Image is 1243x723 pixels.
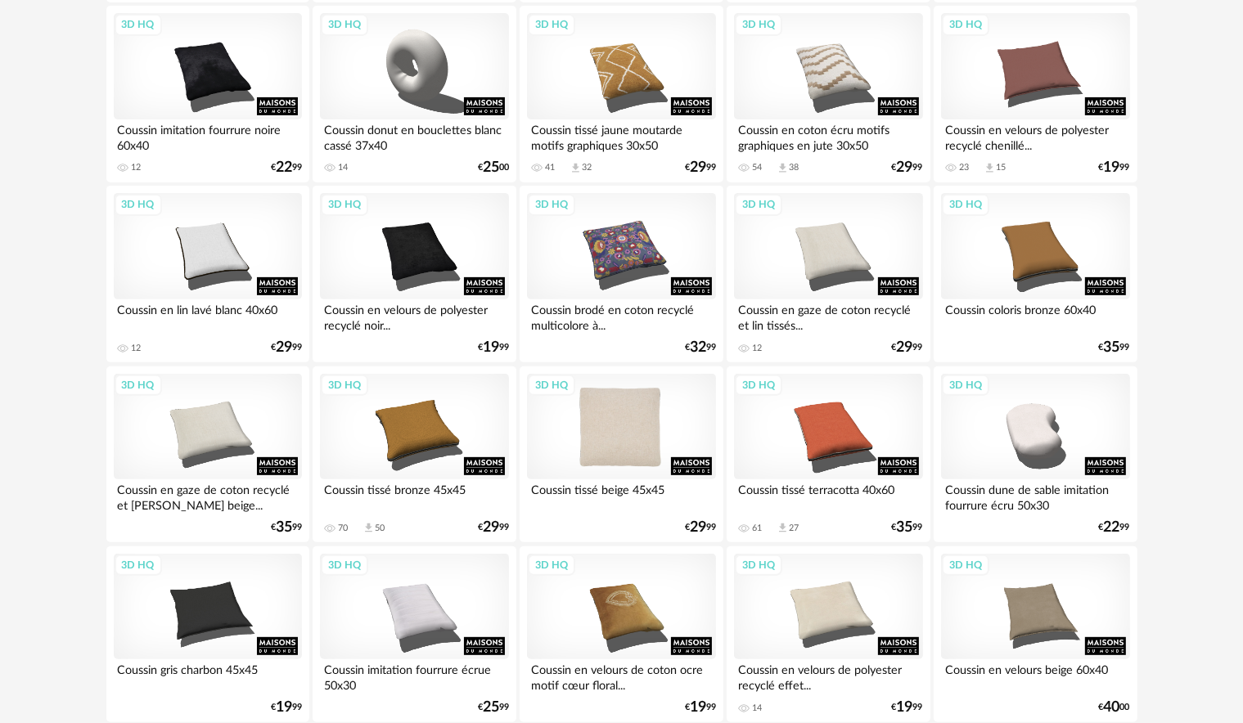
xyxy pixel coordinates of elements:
[528,555,575,576] div: 3D HQ
[685,522,716,533] div: € 99
[727,186,930,362] a: 3D HQ Coussin en gaze de coton recyclé et lin tissés... 12 €2999
[1104,342,1120,353] span: 35
[897,342,913,353] span: 29
[570,162,582,174] span: Download icon
[528,375,575,396] div: 3D HQ
[313,546,516,723] a: 3D HQ Coussin imitation fourrure écrue 50x30 €2599
[313,186,516,362] a: 3D HQ Coussin en velours de polyester recyclé noir... €1999
[363,522,375,534] span: Download icon
[276,342,292,353] span: 29
[338,162,348,173] div: 14
[1104,162,1120,173] span: 19
[942,14,989,35] div: 3D HQ
[520,366,723,543] a: 3D HQ Coussin tissé beige 45x45 €2999
[734,479,922,512] div: Coussin tissé terracotta 40x60
[528,194,575,215] div: 3D HQ
[483,702,499,713] span: 25
[892,702,923,713] div: € 99
[115,375,162,396] div: 3D HQ
[1099,162,1130,173] div: € 99
[582,162,592,173] div: 32
[320,119,508,152] div: Coussin donut en bouclettes blanc cassé 37x40
[483,522,499,533] span: 29
[996,162,1006,173] div: 15
[271,522,302,533] div: € 99
[313,366,516,543] a: 3D HQ Coussin tissé bronze 45x45 70 Download icon 50 €2999
[752,162,762,173] div: 54
[527,119,715,152] div: Coussin tissé jaune moutarde motifs graphiques 30x50
[321,14,368,35] div: 3D HQ
[520,546,723,723] a: 3D HQ Coussin en velours de coton ocre motif cœur floral... €1999
[528,14,575,35] div: 3D HQ
[271,342,302,353] div: € 99
[132,343,142,354] div: 12
[789,523,799,534] div: 27
[271,162,302,173] div: € 99
[115,194,162,215] div: 3D HQ
[320,299,508,332] div: Coussin en velours de polyester recyclé noir...
[941,119,1129,152] div: Coussin en velours de polyester recyclé chenillé...
[892,522,923,533] div: € 99
[114,659,302,692] div: Coussin gris charbon 45x45
[1099,522,1130,533] div: € 99
[321,555,368,576] div: 3D HQ
[789,162,799,173] div: 38
[752,703,762,714] div: 14
[106,6,309,182] a: 3D HQ Coussin imitation fourrure noire 60x40 12 €2299
[777,162,789,174] span: Download icon
[942,194,989,215] div: 3D HQ
[727,366,930,543] a: 3D HQ Coussin tissé terracotta 40x60 61 Download icon 27 €3599
[313,6,516,182] a: 3D HQ Coussin donut en bouclettes blanc cassé 37x40 14 €2500
[690,702,706,713] span: 19
[276,702,292,713] span: 19
[276,522,292,533] span: 35
[478,522,509,533] div: € 99
[1104,522,1120,533] span: 22
[1099,342,1130,353] div: € 99
[321,194,368,215] div: 3D HQ
[941,479,1129,512] div: Coussin dune de sable imitation fourrure écru 50x30
[752,343,762,354] div: 12
[114,119,302,152] div: Coussin imitation fourrure noire 60x40
[934,6,1137,182] a: 3D HQ Coussin en velours de polyester recyclé chenillé... 23 Download icon 15 €1999
[984,162,996,174] span: Download icon
[545,162,555,173] div: 41
[892,162,923,173] div: € 99
[892,342,923,353] div: € 99
[106,186,309,362] a: 3D HQ Coussin en lin lavé blanc 40x60 12 €2999
[338,523,348,534] div: 70
[1104,702,1120,713] span: 40
[735,14,782,35] div: 3D HQ
[375,523,385,534] div: 50
[941,659,1129,692] div: Coussin en velours beige 60x40
[321,375,368,396] div: 3D HQ
[483,342,499,353] span: 19
[752,523,762,534] div: 61
[114,299,302,332] div: Coussin en lin lavé blanc 40x60
[934,366,1137,543] a: 3D HQ Coussin dune de sable imitation fourrure écru 50x30 €2299
[777,522,789,534] span: Download icon
[527,479,715,512] div: Coussin tissé beige 45x45
[520,186,723,362] a: 3D HQ Coussin brodé en coton recyclé multicolore à... €3299
[727,546,930,723] a: 3D HQ Coussin en velours de polyester recyclé effet... 14 €1999
[527,299,715,332] div: Coussin brodé en coton recyclé multicolore à...
[685,702,716,713] div: € 99
[934,186,1137,362] a: 3D HQ Coussin coloris bronze 60x40 €3599
[115,555,162,576] div: 3D HQ
[483,162,499,173] span: 25
[106,546,309,723] a: 3D HQ Coussin gris charbon 45x45 €1999
[735,375,782,396] div: 3D HQ
[734,119,922,152] div: Coussin en coton écru motifs graphiques en jute 30x50
[478,162,509,173] div: € 00
[685,162,716,173] div: € 99
[527,659,715,692] div: Coussin en velours de coton ocre motif cœur floral...
[941,299,1129,332] div: Coussin coloris bronze 60x40
[727,6,930,182] a: 3D HQ Coussin en coton écru motifs graphiques en jute 30x50 54 Download icon 38 €2999
[478,342,509,353] div: € 99
[690,342,706,353] span: 32
[276,162,292,173] span: 22
[735,194,782,215] div: 3D HQ
[897,522,913,533] span: 35
[942,375,989,396] div: 3D HQ
[690,162,706,173] span: 29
